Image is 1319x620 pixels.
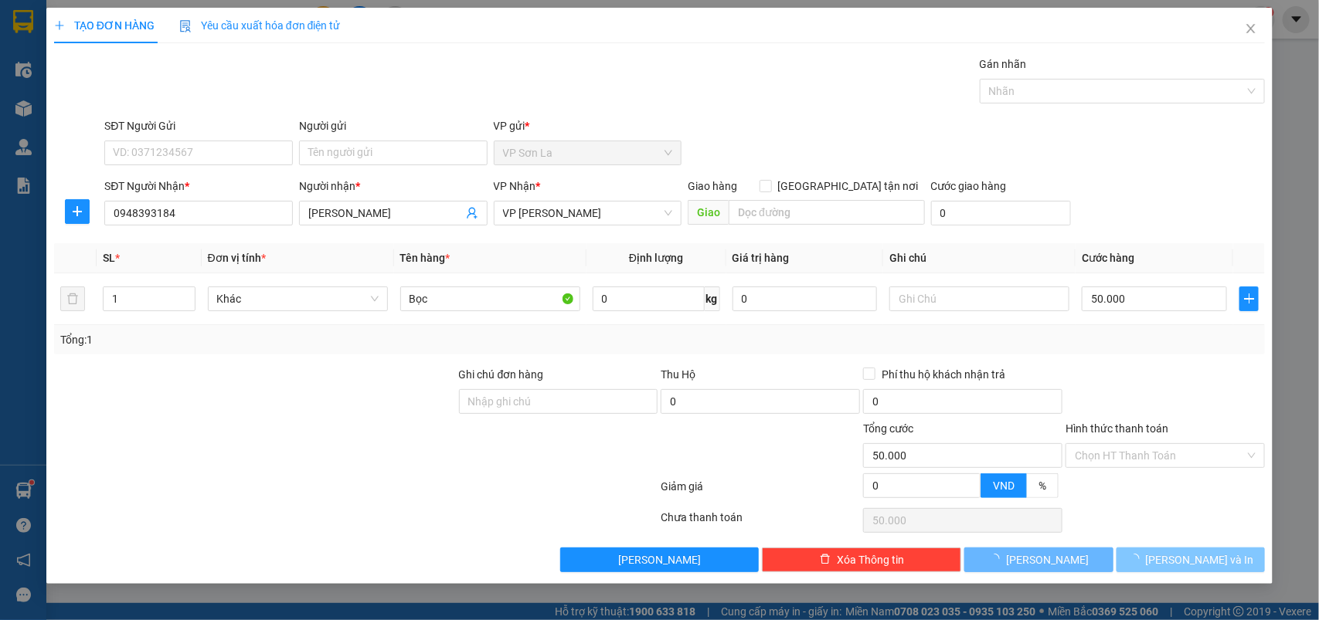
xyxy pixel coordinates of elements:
div: SĐT Người Gửi [104,117,293,134]
span: plus [66,205,89,218]
button: [PERSON_NAME] và In [1117,547,1265,572]
span: [PERSON_NAME] [1006,551,1089,568]
span: close [1245,22,1257,35]
li: Số 378 [PERSON_NAME] ( trong nhà khách [GEOGRAPHIC_DATA]) [144,38,646,57]
th: Ghi chú [883,243,1076,273]
span: Phí thu hộ khách nhận trả [875,366,1011,383]
span: user-add [466,207,478,219]
div: Người nhận [299,178,488,195]
span: plus [54,20,65,31]
button: plus [1239,286,1259,311]
button: [PERSON_NAME] [560,547,760,572]
input: Ghi Chú [889,286,1069,311]
button: Close [1229,8,1273,51]
span: Cước hàng [1082,252,1134,264]
span: Giá trị hàng [733,252,790,264]
span: Yêu cầu xuất hóa đơn điện tử [179,19,341,32]
span: VP Sơn La [503,141,673,164]
input: Cước giao hàng [931,201,1071,225]
span: VP Thanh Xuân [503,202,673,225]
button: plus [65,199,90,224]
button: delete [60,286,85,311]
div: Chưa thanh toán [660,509,862,536]
span: [PERSON_NAME] [618,551,701,568]
span: Khác [217,287,379,310]
span: [PERSON_NAME] và In [1146,551,1254,568]
input: VD: Bàn, Ghế [400,286,580,311]
span: delete [820,554,831,566]
span: Giao [688,200,729,225]
span: loading [989,554,1006,564]
span: [GEOGRAPHIC_DATA] tận nơi [772,178,925,195]
label: Cước giao hàng [931,180,1007,192]
div: SĐT Người Nhận [104,178,293,195]
input: 0 [733,286,878,311]
span: TẠO ĐƠN HÀNG [54,19,155,32]
span: SL [103,252,115,264]
span: kg [705,286,720,311]
div: VP gửi [494,117,682,134]
div: Người gửi [299,117,488,134]
input: Dọc đường [729,200,925,225]
span: Thu Hộ [661,368,695,381]
span: VND [993,479,1015,492]
label: Hình thức thanh toán [1066,422,1168,435]
span: Xóa Thông tin [837,551,904,568]
span: loading [1129,554,1146,564]
span: plus [1240,293,1258,305]
button: [PERSON_NAME] [964,547,1113,572]
span: Tổng cước [863,422,913,435]
b: GỬI : VP Sơn La [19,112,168,137]
label: Ghi chú đơn hàng [459,368,544,381]
label: Gán nhãn [980,58,1027,70]
span: Giao hàng [688,180,737,192]
span: Tên hàng [400,252,450,264]
span: VP Nhận [494,180,536,192]
button: deleteXóa Thông tin [762,547,961,572]
span: % [1039,479,1046,492]
li: Hotline: 0965551559 [144,57,646,76]
span: Định lượng [629,252,683,264]
img: icon [179,20,192,32]
input: Ghi chú đơn hàng [459,389,658,414]
div: Giảm giá [660,478,862,505]
div: Tổng: 1 [60,331,510,348]
span: Đơn vị tính [208,252,266,264]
